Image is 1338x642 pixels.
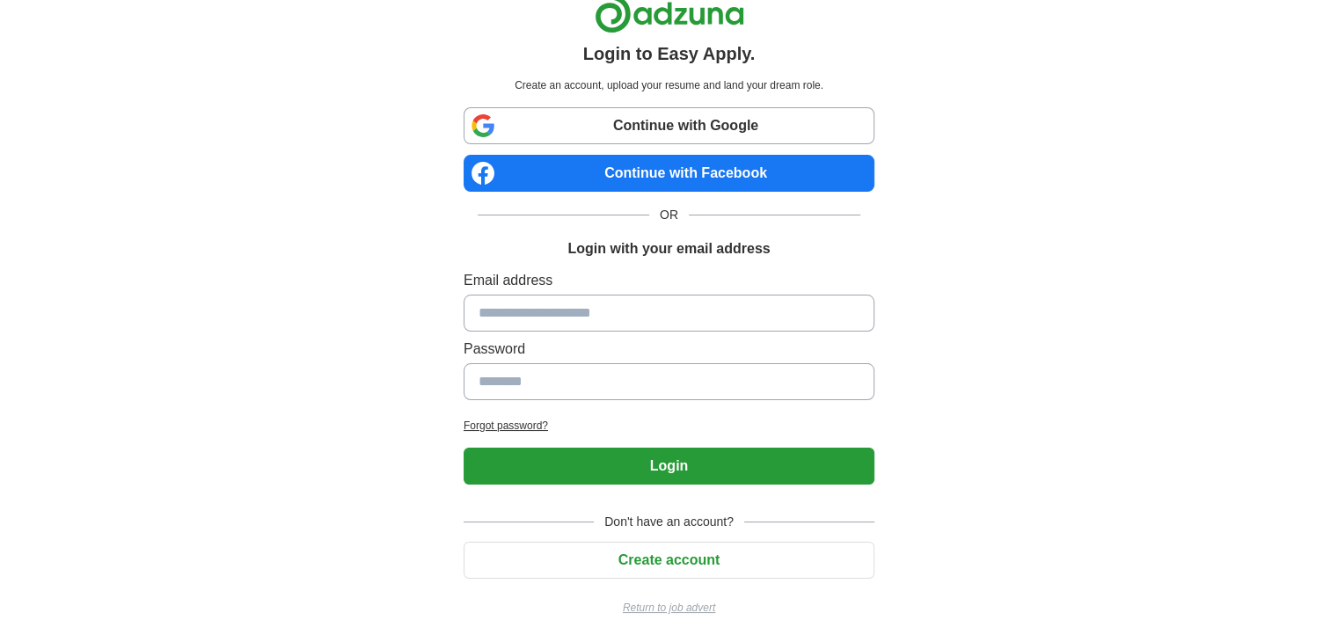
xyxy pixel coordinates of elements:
a: Continue with Facebook [464,155,874,192]
a: Return to job advert [464,600,874,616]
label: Password [464,339,874,360]
span: Don't have an account? [594,513,744,531]
span: OR [649,206,689,224]
button: Create account [464,542,874,579]
h1: Login with your email address [567,238,770,259]
label: Email address [464,270,874,291]
a: Create account [464,552,874,567]
button: Login [464,448,874,485]
a: Forgot password? [464,418,874,434]
a: Continue with Google [464,107,874,144]
p: Create an account, upload your resume and land your dream role. [467,77,871,93]
h1: Login to Easy Apply. [583,40,756,67]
